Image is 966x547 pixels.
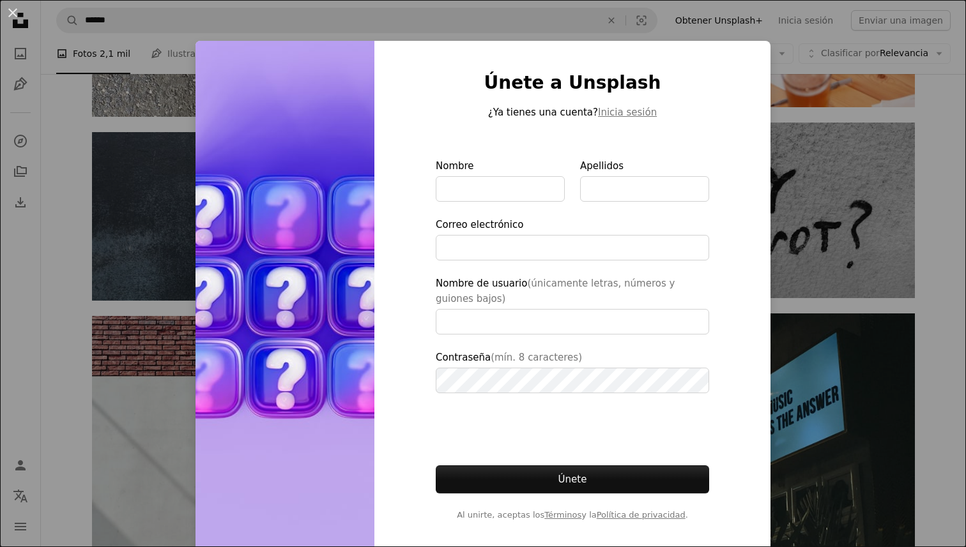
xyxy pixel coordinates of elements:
[436,71,709,94] h1: Únete a Unsplash
[436,368,709,393] input: Contraseña(mín. 8 caracteres)
[598,105,657,120] button: Inicia sesión
[436,176,565,202] input: Nombre
[491,352,582,363] span: (mín. 8 caracteres)
[436,278,675,304] span: (únicamente letras, números y guiones bajos)
[436,350,709,393] label: Contraseña
[544,510,581,520] a: Términos
[436,509,709,521] span: Al unirte, aceptas los y la .
[436,105,709,120] p: ¿Ya tienes una cuenta?
[436,235,709,260] input: Correo electrónico
[436,309,709,334] input: Nombre de usuario(únicamente letras, números y guiones bajos)
[436,465,709,493] button: Únete
[436,217,709,260] label: Correo electrónico
[436,276,709,334] label: Nombre de usuario
[580,158,709,202] label: Apellidos
[436,158,565,202] label: Nombre
[597,510,686,520] a: Política de privacidad
[580,176,709,202] input: Apellidos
